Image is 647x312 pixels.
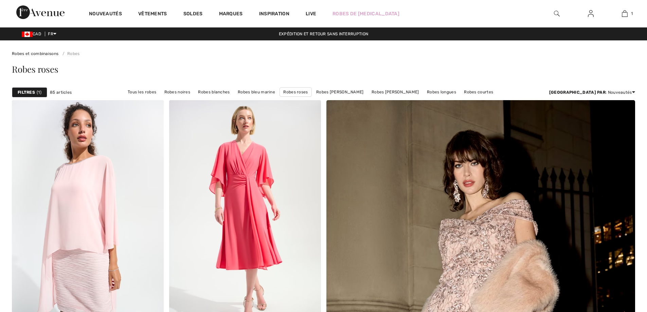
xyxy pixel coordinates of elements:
a: Se connecter [582,10,599,18]
img: Mes infos [588,10,594,18]
a: Robes blanches [195,88,233,96]
a: Soldes [183,11,203,18]
a: 1 [608,10,641,18]
span: 1 [631,11,633,17]
a: Robes et combinaisons [12,51,58,56]
img: 1ère Avenue [16,5,65,19]
strong: Filtres [18,89,35,95]
span: FR [48,32,56,36]
a: Live [306,10,316,17]
span: 1 [37,89,41,95]
a: Robes courtes [461,88,497,96]
a: Robes longues [424,88,460,96]
span: Inspiration [259,11,289,18]
span: CAD [22,32,44,36]
a: Nouveautés [89,11,122,18]
a: Robes de [MEDICAL_DATA] [333,10,399,17]
img: recherche [554,10,560,18]
img: Mon panier [622,10,628,18]
a: Robes [PERSON_NAME] [313,88,367,96]
span: Robes roses [12,63,58,75]
a: Robes [PERSON_NAME] [368,88,423,96]
a: Vêtements [138,11,167,18]
img: Canadian Dollar [22,32,33,37]
a: Marques [219,11,243,18]
a: Robes roses [280,87,311,97]
a: Robes [60,51,80,56]
strong: [GEOGRAPHIC_DATA] par [549,90,606,95]
div: : Nouveautés [549,89,635,95]
a: Robes noires [161,88,194,96]
a: Tous les robes [124,88,160,96]
span: 85 articles [50,89,72,95]
a: Robes bleu marine [234,88,278,96]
